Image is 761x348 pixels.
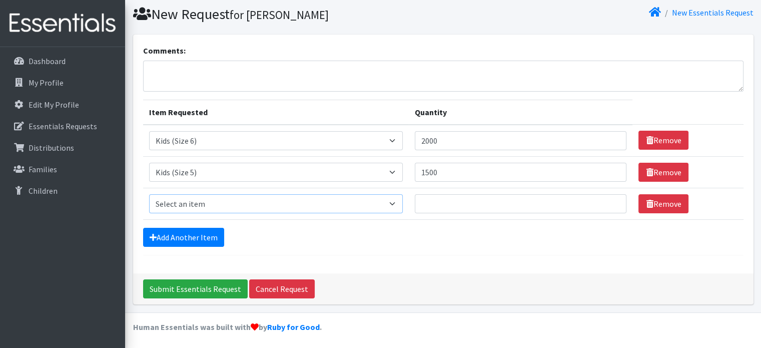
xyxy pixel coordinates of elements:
[143,45,186,57] label: Comments:
[409,100,633,125] th: Quantity
[4,51,121,71] a: Dashboard
[29,56,66,66] p: Dashboard
[4,7,121,40] img: HumanEssentials
[4,73,121,93] a: My Profile
[143,228,224,247] a: Add Another Item
[249,279,315,298] a: Cancel Request
[4,159,121,179] a: Families
[4,95,121,115] a: Edit My Profile
[133,6,440,23] h1: New Request
[29,100,79,110] p: Edit My Profile
[230,8,329,22] small: for [PERSON_NAME]
[638,194,688,213] a: Remove
[4,181,121,201] a: Children
[29,186,58,196] p: Children
[29,164,57,174] p: Families
[133,322,322,332] strong: Human Essentials was built with by .
[267,322,320,332] a: Ruby for Good
[672,8,753,18] a: New Essentials Request
[638,163,688,182] a: Remove
[4,138,121,158] a: Distributions
[143,279,248,298] input: Submit Essentials Request
[29,143,74,153] p: Distributions
[29,78,64,88] p: My Profile
[4,116,121,136] a: Essentials Requests
[29,121,97,131] p: Essentials Requests
[638,131,688,150] a: Remove
[143,100,409,125] th: Item Requested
